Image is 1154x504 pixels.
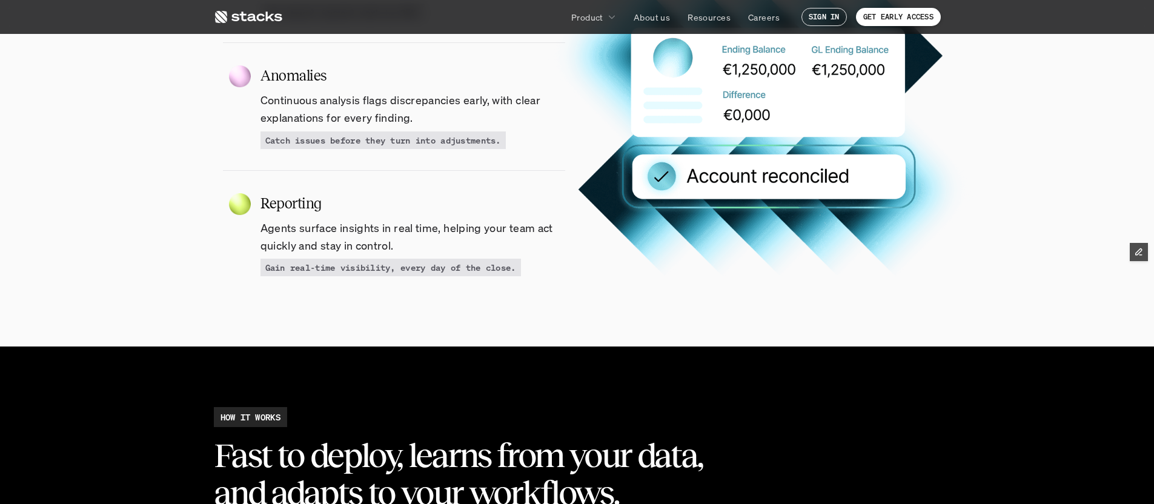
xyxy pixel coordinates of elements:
p: Resources [688,11,731,24]
a: GET EARLY ACCESS [856,8,941,26]
span: Anomalies [260,65,327,87]
p: Careers [748,11,780,24]
p: Continuous analysis flags discrepancies early, with clear explanations for every finding. [260,91,565,127]
span: Reporting [260,193,322,214]
h2: HOW IT WORKS [221,411,280,423]
p: Product [571,11,603,24]
p: Gain real-time visibility, every day of the close. [265,261,516,274]
p: Catch issues before they turn into adjustments. [265,134,501,147]
a: Resources [680,6,738,28]
p: SIGN IN [809,13,840,21]
a: SIGN IN [801,8,847,26]
p: Agents surface insights in real time, helping your team act quickly and stay in control. [260,219,565,254]
button: Edit Framer Content [1130,243,1148,261]
p: About us [634,11,670,24]
p: GET EARLY ACCESS [863,13,933,21]
a: Careers [741,6,787,28]
a: About us [626,6,677,28]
